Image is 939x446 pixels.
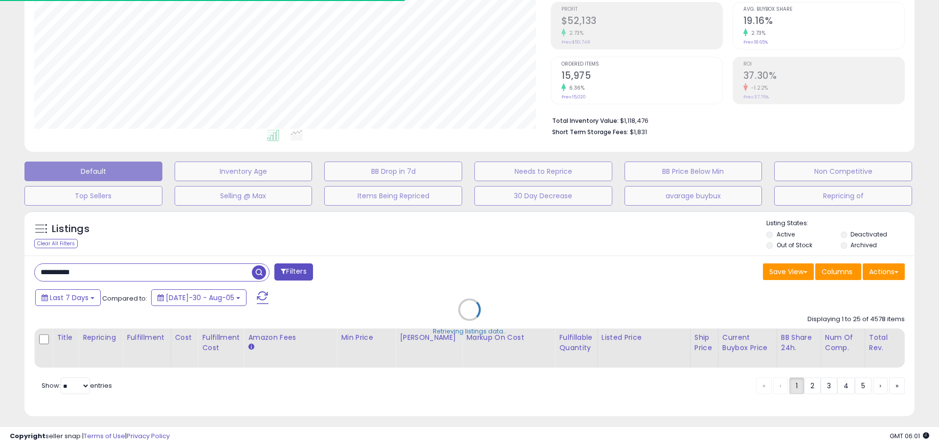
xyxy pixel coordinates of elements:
[748,29,766,37] small: 2.73%
[175,186,313,206] button: Selling @ Max
[743,15,904,28] h2: 19.16%
[10,431,45,441] strong: Copyright
[743,7,904,12] span: Avg. Buybox Share
[561,39,590,45] small: Prev: $50,749
[84,431,125,441] a: Terms of Use
[127,431,170,441] a: Privacy Policy
[552,114,897,126] li: $1,118,476
[743,62,904,67] span: ROI
[561,15,722,28] h2: $52,133
[566,29,584,37] small: 2.73%
[433,327,506,335] div: Retrieving listings data..
[552,117,619,125] b: Total Inventory Value:
[748,84,768,92] small: -1.22%
[625,162,762,181] button: BB Price Below Min
[561,7,722,12] span: Profit
[474,162,612,181] button: Needs to Reprice
[625,186,762,206] button: avarage buybux
[630,127,647,137] span: $1,831
[324,162,462,181] button: BB Drop in 7d
[890,431,929,441] span: 2025-08-13 06:01 GMT
[324,186,462,206] button: Items Being Repriced
[552,128,628,136] b: Short Term Storage Fees:
[561,62,722,67] span: Ordered Items
[566,84,585,92] small: 6.36%
[743,70,904,83] h2: 37.30%
[561,70,722,83] h2: 15,975
[743,94,769,100] small: Prev: 37.76%
[774,186,912,206] button: Repricing of
[774,162,912,181] button: Non Competitive
[24,162,162,181] button: Default
[743,39,768,45] small: Prev: 18.65%
[24,186,162,206] button: Top Sellers
[175,162,313,181] button: Inventory Age
[474,186,612,206] button: 30 Day Decrease
[561,94,586,100] small: Prev: 15,020
[10,432,170,441] div: seller snap | |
